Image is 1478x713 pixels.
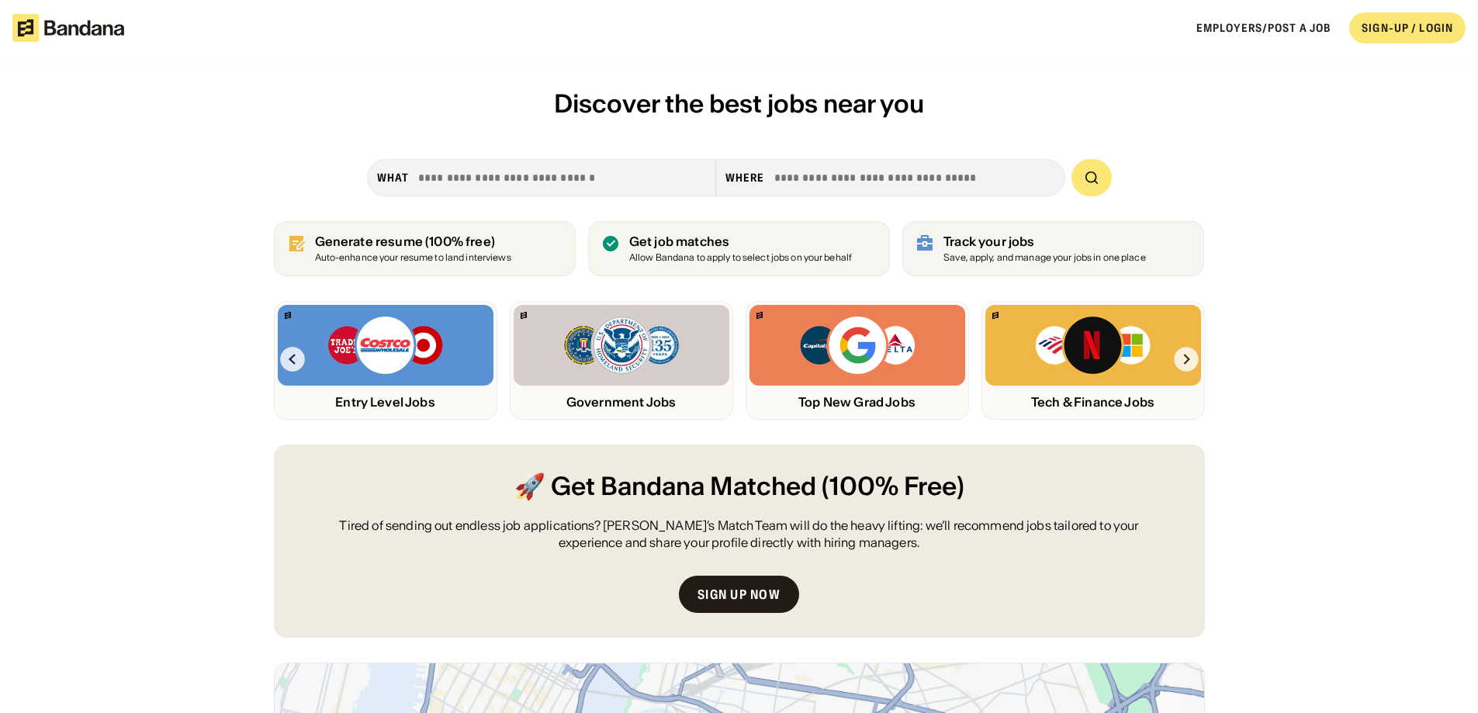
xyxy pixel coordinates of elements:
img: Bandana logo [285,312,291,319]
span: (100% free) [425,234,495,249]
div: Tired of sending out endless job applications? [PERSON_NAME]’s Match Team will do the heavy lifti... [311,517,1168,552]
div: Government Jobs [514,395,729,410]
img: FBI, DHS, MWRD logos [562,314,680,376]
img: Capital One, Google, Delta logos [798,314,916,376]
div: SIGN-UP / LOGIN [1362,21,1453,35]
a: Bandana logoBank of America, Netflix, Microsoft logosTech & Finance Jobs [981,301,1205,420]
a: Bandana logoFBI, DHS, MWRD logosGovernment Jobs [510,301,733,420]
img: Bandana logo [992,312,999,319]
a: Bandana logoCapital One, Google, Delta logosTop New Grad Jobs [746,301,969,420]
img: Bank of America, Netflix, Microsoft logos [1034,314,1151,376]
div: what [377,171,409,185]
span: Discover the best jobs near you [554,88,924,119]
img: Bandana logo [521,312,527,319]
div: Top New Grad Jobs [749,395,965,410]
img: Trader Joe’s, Costco, Target logos [327,314,445,376]
div: Get job matches [629,234,852,249]
img: Left Arrow [280,347,305,372]
div: Entry Level Jobs [278,395,493,410]
div: Generate resume [315,234,511,249]
img: Bandana logotype [12,14,124,42]
a: Get job matches Allow Bandana to apply to select jobs on your behalf [588,221,890,276]
img: Bandana logo [756,312,763,319]
div: Save, apply, and manage your jobs in one place [943,253,1146,263]
div: Where [725,171,765,185]
img: Right Arrow [1174,347,1199,372]
div: Track your jobs [943,234,1146,249]
span: (100% Free) [822,469,964,504]
div: Sign up now [697,588,781,601]
a: Bandana logoTrader Joe’s, Costco, Target logosEntry Level Jobs [274,301,497,420]
div: Allow Bandana to apply to select jobs on your behalf [629,253,852,263]
a: Generate resume (100% free)Auto-enhance your resume to land interviews [274,221,576,276]
div: Auto-enhance your resume to land interviews [315,253,511,263]
a: Sign up now [679,576,799,613]
a: Track your jobs Save, apply, and manage your jobs in one place [902,221,1204,276]
a: Employers/Post a job [1196,21,1331,35]
span: 🚀 Get Bandana Matched [514,469,816,504]
div: Tech & Finance Jobs [985,395,1201,410]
